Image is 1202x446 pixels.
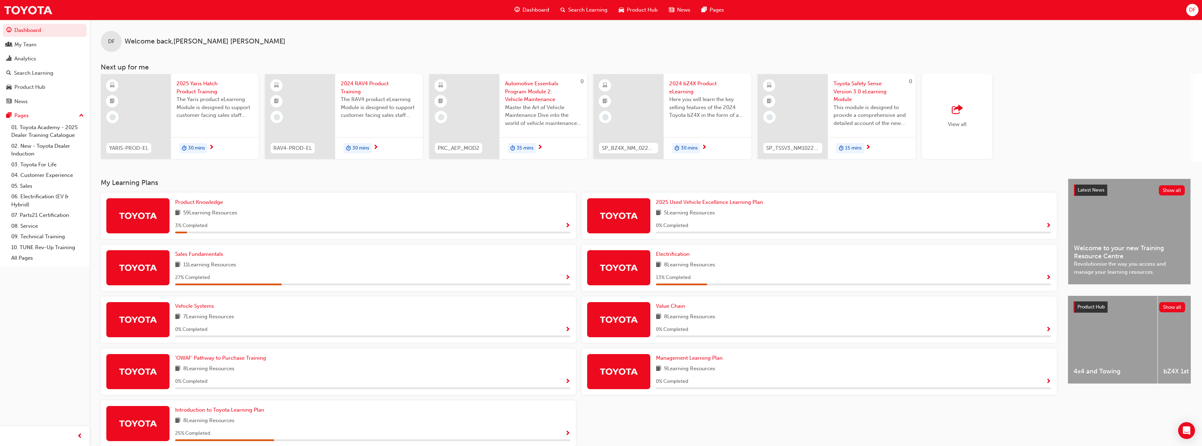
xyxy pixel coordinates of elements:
span: next-icon [537,145,543,151]
span: Product Hub [1077,304,1105,310]
a: Latest NewsShow allWelcome to your new Training Resource CentreRevolutionise the way you access a... [1068,179,1191,285]
a: 10. TUNE Rev-Up Training [8,242,87,253]
span: book-icon [175,365,180,373]
div: Analytics [14,55,36,63]
span: pages-icon [702,6,707,14]
a: 04. Customer Experience [8,170,87,181]
a: My Team [3,38,87,51]
span: outbound-icon [952,105,962,115]
a: RAV4-PROD-EL2024 RAV4 Product TrainingThe RAV4 product eLearning Module is designed to support cu... [265,74,423,159]
button: View all [922,74,1080,162]
img: Trak [4,2,53,18]
a: Product Hub [3,81,87,94]
img: Trak [119,261,157,274]
a: pages-iconPages [696,3,730,17]
img: Trak [119,365,157,378]
span: people-icon [6,42,12,48]
span: learningResourceType_ELEARNING-icon [603,81,607,90]
a: Product HubShow all [1074,301,1185,313]
a: guage-iconDashboard [509,3,555,17]
div: My Team [14,41,36,49]
span: Here you will learn the key selling features of the 2024 Toyota bZ4X in the form of a virtual 6-p... [669,95,746,119]
span: Show Progress [1046,327,1051,333]
a: Latest NewsShow all [1074,185,1185,196]
span: book-icon [175,417,180,425]
span: The RAV4 product eLearning Module is designed to support customer facing sales staff with introdu... [341,95,417,119]
a: Introduction to Toyota Learning Plan [175,406,267,414]
span: Product Knowledge [175,199,223,205]
span: 2025 Yaris Hatch Product Training [177,80,253,95]
a: 'OWAF' Pathway to Purchase Training [175,354,269,362]
span: Welcome back , [PERSON_NAME] [PERSON_NAME] [125,38,285,46]
span: learningResourceType_ELEARNING-icon [274,81,279,90]
span: Show Progress [565,379,570,385]
a: Electrification [656,250,692,258]
button: Show Progress [565,429,570,438]
span: prev-icon [77,432,82,441]
span: news-icon [669,6,674,14]
a: 09. Technical Training [8,231,87,242]
span: Search Learning [568,6,607,14]
span: duration-icon [510,144,515,153]
span: Show Progress [565,431,570,437]
button: Show Progress [565,273,570,282]
a: 08. Service [8,221,87,232]
span: booktick-icon [767,97,772,106]
span: 4x4 and Towing [1074,367,1152,375]
span: book-icon [656,313,661,321]
span: learningRecordVerb_NONE-icon [438,114,444,120]
span: next-icon [702,145,707,151]
span: next-icon [209,145,214,151]
span: booktick-icon [438,97,443,106]
a: 05. Sales [8,181,87,192]
a: News [3,95,87,108]
span: booktick-icon [274,97,279,106]
span: learningRecordVerb_NONE-icon [766,114,773,120]
span: News [677,6,690,14]
span: next-icon [865,145,871,151]
span: learningResourceType_ELEARNING-icon [438,81,443,90]
span: Introduction to Toyota Learning Plan [175,407,264,413]
span: search-icon [6,70,11,76]
img: Trak [119,313,157,326]
span: 8 Learning Resources [664,261,715,269]
h3: My Learning Plans [101,179,1057,187]
span: SP_BZ4X_NM_0224_EL01 [602,144,655,152]
span: duration-icon [182,144,187,153]
a: 2025 Used Vehicle Excellence Learning Plan [656,198,766,206]
span: 3 % Completed [175,222,207,230]
span: The Yaris product eLearning Module is designed to support customer facing sales staff with introd... [177,95,253,119]
span: Electrification [656,251,690,257]
span: 30 mins [188,144,205,152]
span: Management Learning Plan [656,355,723,361]
span: booktick-icon [110,97,115,106]
span: View all [948,121,967,127]
span: book-icon [175,313,180,321]
span: 0 [909,78,912,85]
span: 9 Learning Resources [664,365,715,373]
button: Show Progress [1046,377,1051,386]
span: Toyota Safety Sense Version 3.0 eLearning Module [834,80,910,104]
span: 25 % Completed [175,430,210,438]
img: Trak [599,365,638,378]
a: Product Knowledge [175,198,226,206]
span: news-icon [6,99,12,105]
div: News [14,98,28,106]
span: 2025 Used Vehicle Excellence Learning Plan [656,199,763,205]
span: book-icon [656,261,661,269]
span: PKC_AEP_MOD2 [438,144,479,152]
span: YARIS-PROD-EL [109,144,148,152]
span: book-icon [656,209,661,218]
span: 8 Learning Resources [183,417,234,425]
span: Show Progress [1046,379,1051,385]
span: duration-icon [346,144,351,153]
span: Vehicle Systems [175,303,214,309]
button: Show Progress [565,377,570,386]
a: news-iconNews [663,3,696,17]
span: Automotive Essentials Program Module 2: Vehicle Maintenance [505,80,582,104]
span: Welcome to your new Training Resource Centre [1074,244,1185,260]
span: book-icon [175,209,180,218]
span: 5 Learning Resources [664,209,715,218]
span: 0 % Completed [656,378,688,386]
span: next-icon [373,145,378,151]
